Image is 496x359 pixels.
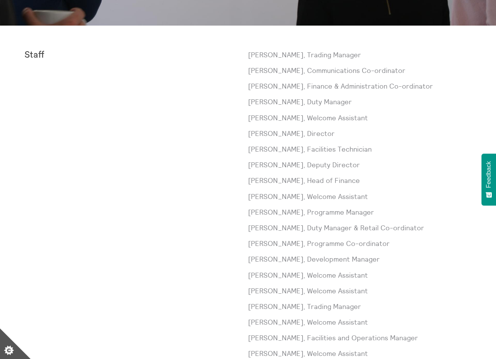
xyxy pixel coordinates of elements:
[248,317,472,327] p: [PERSON_NAME], Welcome Assistant
[248,239,472,248] p: [PERSON_NAME], Programme Co-ordinator
[248,302,472,311] p: [PERSON_NAME], Trading Manager
[248,349,472,358] p: [PERSON_NAME], Welcome Assistant
[248,160,472,170] p: [PERSON_NAME], Deputy Director
[248,223,472,233] p: [PERSON_NAME], Duty Manager & Retail Co-ordinator
[248,333,472,343] p: [PERSON_NAME], Facilities and Operations Manager
[481,154,496,205] button: Feedback - Show survey
[248,97,472,107] p: [PERSON_NAME], Duty Manager
[248,176,472,185] p: [PERSON_NAME], Head of Finance
[248,129,472,138] p: [PERSON_NAME], Director
[24,50,44,60] strong: Staff
[248,207,472,217] p: [PERSON_NAME], Programme Manager
[248,81,472,91] p: [PERSON_NAME], Finance & Administration Co-ordinator
[248,286,472,296] p: [PERSON_NAME], Welcome Assistant
[248,144,472,154] p: [PERSON_NAME], Facilities Technician
[248,192,472,201] p: [PERSON_NAME], Welcome Assistant
[248,254,472,264] p: [PERSON_NAME], Development Manager
[248,50,472,60] p: [PERSON_NAME], Trading Manager
[248,66,472,75] p: [PERSON_NAME], Communications Co-ordinator
[485,161,492,188] span: Feedback
[248,270,472,280] p: [PERSON_NAME], Welcome Assistant
[248,113,472,123] p: [PERSON_NAME], Welcome Assistant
